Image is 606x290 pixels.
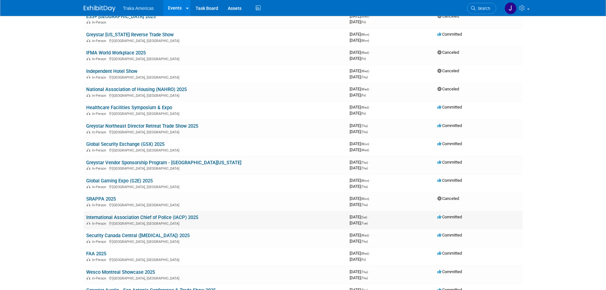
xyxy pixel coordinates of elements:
a: National Association of Housing (NAHRO) 2025 [86,87,187,92]
span: In-Person [92,130,108,134]
div: [GEOGRAPHIC_DATA], [GEOGRAPHIC_DATA] [86,93,345,98]
span: - [370,87,371,91]
span: - [370,50,371,55]
span: [DATE] [350,105,371,110]
a: Wesco Montreal Showcase 2025 [86,269,155,275]
span: [DATE] [350,221,368,225]
span: In-Person [92,222,108,226]
span: [DATE] [350,14,371,18]
img: In-Person Event [87,240,90,243]
div: [GEOGRAPHIC_DATA], [GEOGRAPHIC_DATA] [86,275,345,280]
span: (Wed) [361,252,369,255]
span: - [370,141,371,146]
span: Canceled [437,50,459,55]
div: [GEOGRAPHIC_DATA], [GEOGRAPHIC_DATA] [86,221,345,226]
span: Committed [437,178,462,183]
span: [DATE] [350,56,366,61]
span: Canceled [437,68,459,73]
span: [DATE] [350,233,371,237]
span: (Thu) [361,240,368,243]
img: In-Person Event [87,148,90,152]
a: ESS+ [GEOGRAPHIC_DATA] 2025 [86,14,156,19]
span: (Wed) [361,15,369,18]
a: Search [467,3,496,14]
span: [DATE] [350,111,366,116]
span: (Wed) [361,234,369,237]
span: [DATE] [350,32,371,37]
span: Committed [437,233,462,237]
span: (Fri) [361,57,366,60]
span: [DATE] [350,178,371,183]
span: - [370,14,371,18]
img: In-Person Event [87,75,90,79]
span: (Fri) [361,258,366,261]
div: [GEOGRAPHIC_DATA], [GEOGRAPHIC_DATA] [86,166,345,171]
span: (Thu) [361,185,368,188]
span: In-Person [92,148,108,152]
span: (Mon) [361,197,369,201]
span: (Thu) [361,270,368,274]
img: In-Person Event [87,222,90,225]
div: [GEOGRAPHIC_DATA], [GEOGRAPHIC_DATA] [86,239,345,244]
span: (Tue) [361,222,368,225]
img: In-Person Event [87,130,90,133]
a: Greystar Northeast Director Retreat Trade Show 2025 [86,123,198,129]
span: - [370,251,371,256]
span: [DATE] [350,184,368,189]
span: (Thu) [361,203,368,207]
div: [GEOGRAPHIC_DATA], [GEOGRAPHIC_DATA] [86,129,345,134]
a: Healthcare Facilities Symposium & Expo [86,105,172,110]
span: (Mon) [361,39,369,42]
span: - [369,269,370,274]
img: In-Person Event [87,94,90,97]
span: Committed [437,141,462,146]
div: [GEOGRAPHIC_DATA], [GEOGRAPHIC_DATA] [86,56,345,61]
span: Canceled [437,87,459,91]
img: In-Person Event [87,203,90,206]
span: In-Person [92,39,108,43]
span: - [370,68,371,73]
span: - [370,233,371,237]
span: [DATE] [350,74,368,79]
span: [DATE] [350,257,366,262]
span: Search [476,6,490,11]
span: [DATE] [350,50,371,55]
div: [GEOGRAPHIC_DATA], [GEOGRAPHIC_DATA] [86,38,345,43]
div: [GEOGRAPHIC_DATA], [GEOGRAPHIC_DATA] [86,74,345,80]
span: In-Person [92,57,108,61]
span: (Fri) [361,94,366,97]
span: In-Person [92,185,108,189]
span: Committed [437,32,462,37]
a: IFMA World Workplace 2025 [86,50,146,56]
span: Committed [437,215,462,219]
div: [GEOGRAPHIC_DATA], [GEOGRAPHIC_DATA] [86,202,345,207]
a: Security Canada Central ([MEDICAL_DATA]) 2025 [86,233,190,238]
span: - [369,123,370,128]
span: [DATE] [350,141,371,146]
span: Committed [437,105,462,110]
img: In-Person Event [87,276,90,279]
a: Global Security Exchange (GSX) 2025 [86,141,164,147]
span: [DATE] [350,202,368,207]
div: [GEOGRAPHIC_DATA], [GEOGRAPHIC_DATA] [86,111,345,116]
span: (Thu) [361,166,368,170]
img: In-Person Event [87,39,90,42]
span: Committed [437,269,462,274]
span: [DATE] [350,196,371,201]
img: In-Person Event [87,166,90,170]
span: [DATE] [350,215,369,219]
span: (Thu) [361,75,368,79]
span: [DATE] [350,87,371,91]
span: In-Person [92,258,108,262]
span: - [370,196,371,201]
span: Committed [437,123,462,128]
img: In-Person Event [87,112,90,115]
span: - [369,160,370,165]
span: (Mon) [361,179,369,182]
a: Independent Hotel Show [86,68,137,74]
img: In-Person Event [87,57,90,60]
span: (Fri) [361,112,366,115]
div: [GEOGRAPHIC_DATA], [GEOGRAPHIC_DATA] [86,184,345,189]
span: [DATE] [350,123,370,128]
span: In-Person [92,166,108,171]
